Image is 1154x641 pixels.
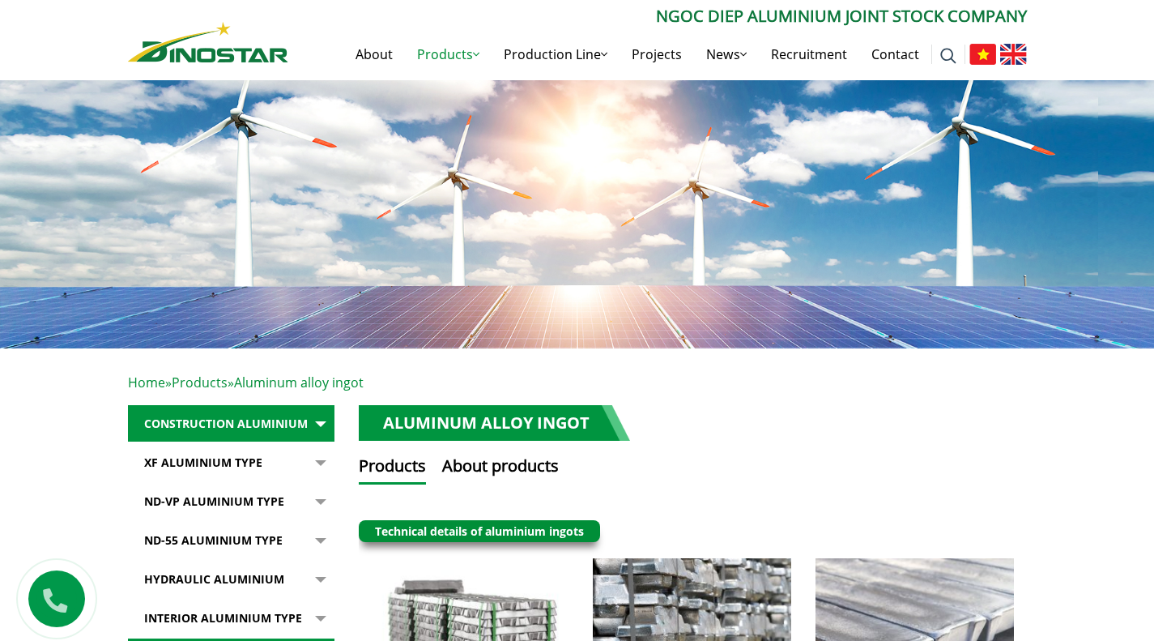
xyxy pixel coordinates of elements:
a: News [694,28,759,80]
a: Interior Aluminium Type [128,600,334,637]
a: Production Line [492,28,620,80]
img: search [940,48,956,64]
a: Hydraulic Aluminium [128,561,334,598]
a: About [343,28,405,80]
a: Products [172,374,228,391]
img: Tiếng Việt [969,44,996,65]
img: Nhôm Dinostar [128,22,288,62]
span: » » [128,374,364,391]
a: Contact [859,28,931,80]
a: Projects [620,28,694,80]
a: ND-55 Aluminium type [128,522,334,559]
img: English [1000,44,1027,65]
h1: Aluminum alloy ingot [359,405,630,441]
a: Products [405,28,492,80]
a: XF Aluminium type [128,444,334,481]
span: Aluminum alloy ingot [234,374,364,391]
p: Ngoc Diep Aluminium Joint Stock Company [288,4,1027,28]
a: Recruitment [759,28,859,80]
a: Home [128,374,165,391]
button: Products [359,454,426,485]
a: ND-VP Aluminium type [128,483,334,520]
a: Construction Aluminium [128,405,334,442]
button: About products [442,454,559,485]
a: Technical details of aluminium ingots [375,523,584,539]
